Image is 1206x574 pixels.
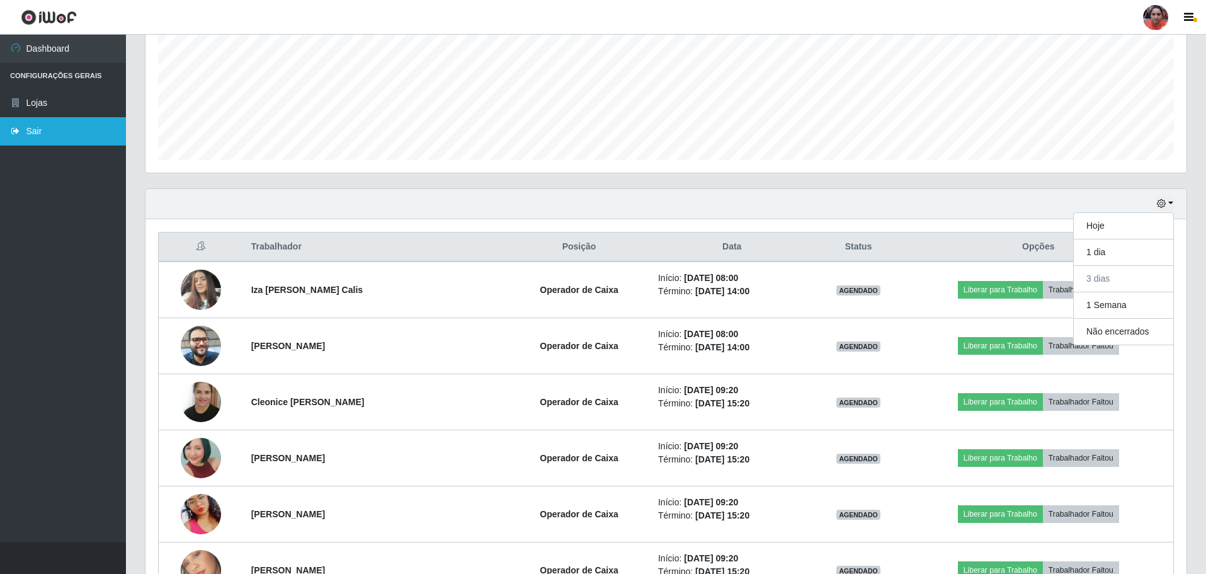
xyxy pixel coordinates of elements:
[181,319,221,372] img: 1755090695387.jpeg
[658,397,806,410] li: Término:
[181,375,221,429] img: 1727450734629.jpeg
[1043,505,1119,523] button: Trabalhador Faltou
[1074,239,1173,266] button: 1 dia
[1043,449,1119,467] button: Trabalhador Faltou
[1074,319,1173,345] button: Não encerrados
[658,440,806,453] li: Início:
[658,509,806,522] li: Término:
[658,453,806,466] li: Término:
[181,263,221,316] img: 1754675382047.jpeg
[958,281,1043,299] button: Liberar para Trabalho
[1074,292,1173,319] button: 1 Semana
[181,478,221,550] img: 1743039429439.jpeg
[181,415,221,500] img: 1752018104421.jpeg
[1074,213,1173,239] button: Hoje
[904,232,1174,262] th: Opções
[1043,393,1119,411] button: Trabalhador Faltou
[1074,266,1173,292] button: 3 dias
[540,341,618,351] strong: Operador de Caixa
[251,285,363,295] strong: Iza [PERSON_NAME] Calis
[658,384,806,397] li: Início:
[684,273,738,283] time: [DATE] 08:00
[958,449,1043,467] button: Liberar para Trabalho
[836,285,880,296] span: AGENDADO
[658,328,806,341] li: Início:
[836,342,880,352] span: AGENDADO
[251,341,325,351] strong: [PERSON_NAME]
[695,398,749,408] time: [DATE] 15:20
[251,397,365,407] strong: Cleonice [PERSON_NAME]
[958,505,1043,523] button: Liberar para Trabalho
[508,232,651,262] th: Posição
[251,509,325,519] strong: [PERSON_NAME]
[814,232,904,262] th: Status
[244,232,508,262] th: Trabalhador
[695,342,749,352] time: [DATE] 14:00
[21,9,77,25] img: CoreUI Logo
[684,497,738,507] time: [DATE] 09:20
[695,454,749,464] time: [DATE] 15:20
[658,552,806,565] li: Início:
[658,272,806,285] li: Início:
[540,453,618,463] strong: Operador de Caixa
[684,385,738,395] time: [DATE] 09:20
[836,454,880,464] span: AGENDADO
[658,496,806,509] li: Início:
[1043,281,1119,299] button: Trabalhador Faltou
[540,285,618,295] strong: Operador de Caixa
[836,510,880,520] span: AGENDADO
[684,329,738,339] time: [DATE] 08:00
[658,285,806,298] li: Término:
[651,232,814,262] th: Data
[540,397,618,407] strong: Operador de Caixa
[958,337,1043,355] button: Liberar para Trabalho
[540,509,618,519] strong: Operador de Caixa
[1043,337,1119,355] button: Trabalhador Faltou
[695,286,749,296] time: [DATE] 14:00
[251,453,325,463] strong: [PERSON_NAME]
[958,393,1043,411] button: Liberar para Trabalho
[836,398,880,408] span: AGENDADO
[684,553,738,563] time: [DATE] 09:20
[695,510,749,520] time: [DATE] 15:20
[684,441,738,451] time: [DATE] 09:20
[658,341,806,354] li: Término:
